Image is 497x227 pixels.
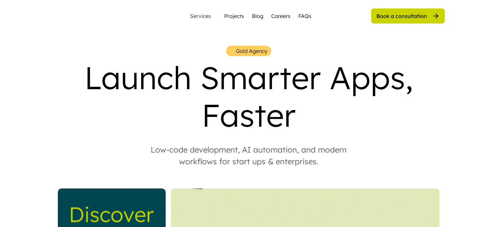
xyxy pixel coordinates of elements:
div: Gold Agency [236,47,267,55]
div: Low-code development, AI automation, and modern workflows for start ups & enterprises. [138,144,360,167]
div: Launch Smarter Apps, Faster [53,59,445,134]
div: Book a consultation [376,12,427,20]
div: Services [188,13,214,19]
a: Blog [252,12,263,20]
a: Projects [224,12,244,20]
a: Careers [271,12,290,20]
img: yH5BAEAAAAALAAAAAABAAEAAAIBRAA7 [228,48,234,54]
img: yH5BAEAAAAALAAAAAABAAEAAAIBRAA7 [53,8,126,24]
a: FAQs [298,12,311,20]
